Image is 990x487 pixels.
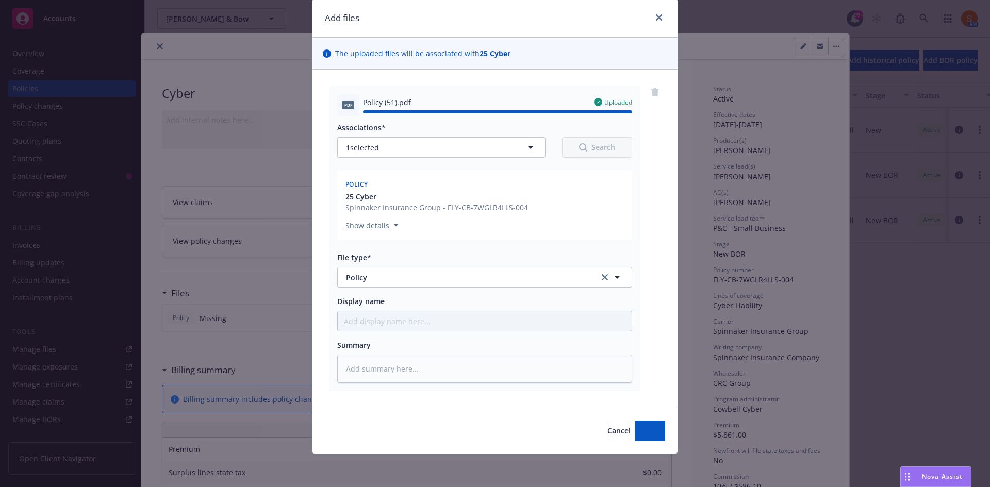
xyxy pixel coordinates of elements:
div: Drag to move [901,467,914,486]
input: Add display name here... [338,311,632,331]
button: Nova Assist [900,466,971,487]
span: Display name [337,296,385,306]
span: Summary [337,340,371,350]
span: Nova Assist [922,472,963,481]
